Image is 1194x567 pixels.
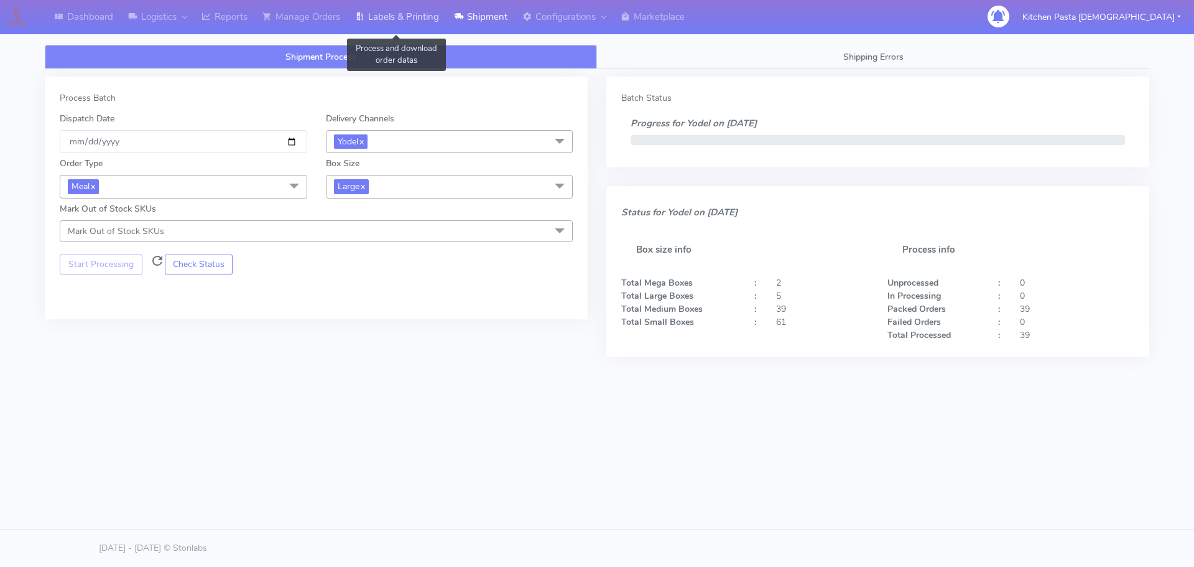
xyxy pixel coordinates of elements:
strong: : [754,290,756,302]
label: Mark Out of Stock SKUs [60,202,156,215]
button: Start Processing [60,255,142,274]
strong: Total Medium Boxes [621,303,703,315]
strong: : [998,290,1000,302]
span: Meal [68,179,99,194]
h5: Box size info [621,230,869,270]
strong: : [998,316,1000,328]
strong: Total Small Boxes [621,316,694,328]
button: Kitchen Pasta [DEMOGRAPHIC_DATA] [1013,4,1190,30]
label: Box Size [326,157,359,170]
a: x [90,179,95,192]
i: Progress for Yodel on [DATE] [631,117,757,129]
a: x [358,134,364,148]
strong: : [998,277,1000,289]
div: 61 [767,316,877,329]
div: 0 [1011,289,1144,302]
label: Delivery Channels [326,112,394,125]
span: Mark Out of Stock SKUs [68,225,164,237]
div: Batch Status [621,91,1134,105]
ul: Tabs [45,45,1149,69]
h5: Process info [887,230,1135,270]
i: Status for Yodel on [DATE] [621,206,738,218]
strong: : [754,277,756,289]
span: Shipment Process [285,51,356,63]
button: Check Status [165,255,233,274]
a: x [359,179,365,192]
span: Yodel [334,134,368,149]
div: Process Batch [60,91,573,105]
label: Order Type [60,157,103,170]
div: 5 [767,289,877,302]
strong: Total Processed [887,329,951,341]
label: Dispatch Date [60,112,114,125]
strong: Failed Orders [887,316,941,328]
strong: : [754,316,756,328]
div: 39 [1011,302,1144,316]
strong: : [998,303,1000,315]
div: 39 [1011,329,1144,342]
strong: : [754,303,756,315]
strong: Unprocessed [887,277,938,289]
strong: Total Mega Boxes [621,277,693,289]
strong: Packed Orders [887,303,946,315]
strong: : [998,329,1000,341]
div: 39 [767,302,877,316]
div: 2 [767,276,877,289]
div: 0 [1011,276,1144,289]
strong: In Processing [887,290,941,302]
span: Large [334,179,369,194]
strong: Total Large Boxes [621,290,693,302]
span: Shipping Errors [843,51,904,63]
div: 0 [1011,316,1144,329]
